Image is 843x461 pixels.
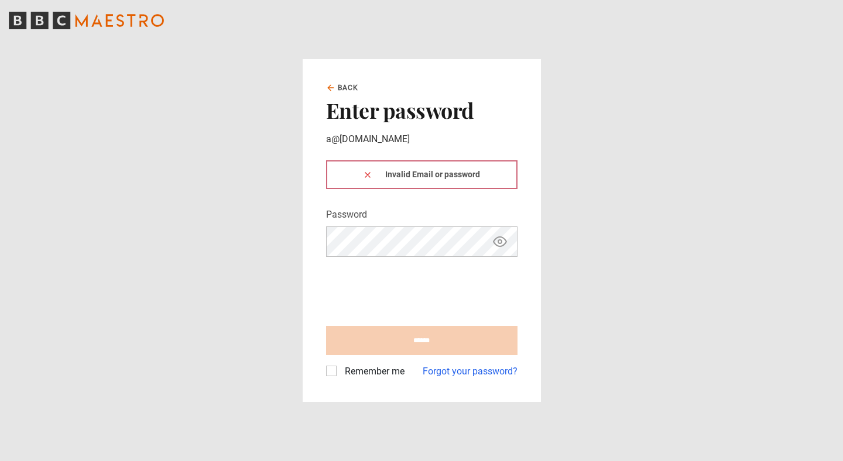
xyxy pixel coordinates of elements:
svg: BBC Maestro [9,12,164,29]
button: Show password [490,232,510,252]
label: Remember me [340,364,405,379]
label: Password [326,208,367,222]
iframe: reCAPTCHA [326,266,504,312]
a: Forgot your password? [423,364,518,379]
div: Invalid Email or password [326,160,518,189]
span: Back [338,82,359,93]
a: Back [326,82,359,93]
h2: Enter password [326,98,518,122]
p: a@[DOMAIN_NAME] [326,132,518,146]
